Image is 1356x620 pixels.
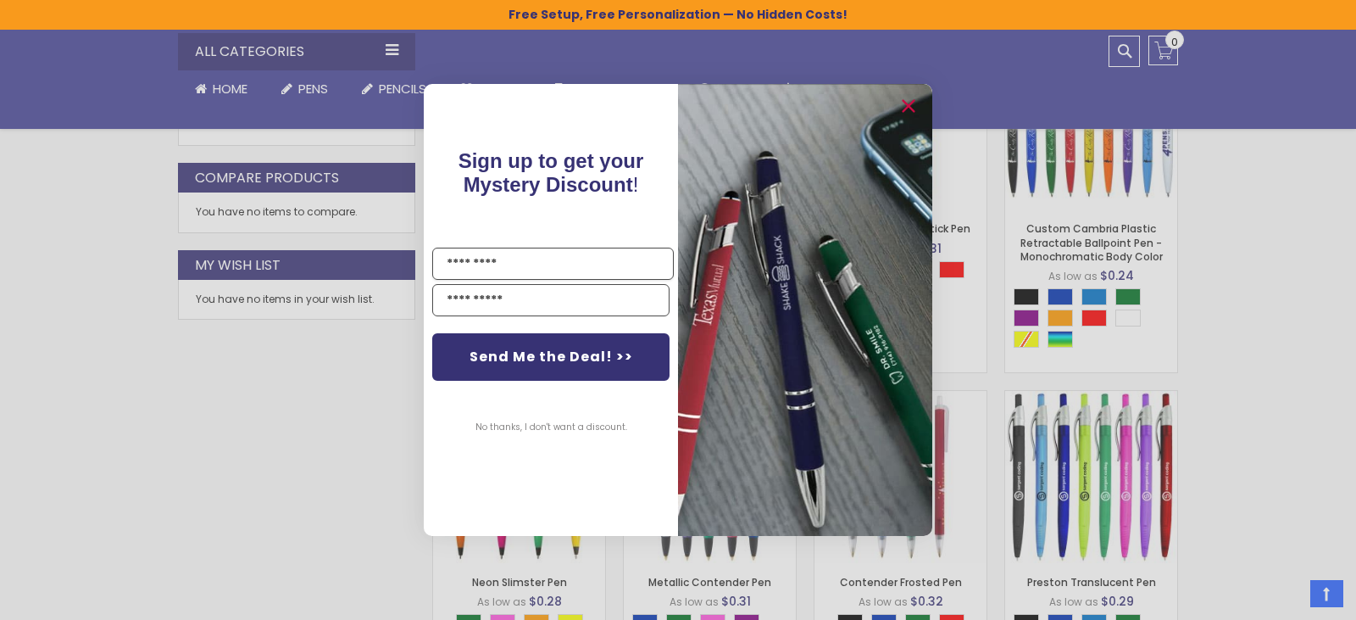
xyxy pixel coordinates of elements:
button: Close dialog [895,92,922,120]
button: No thanks, I don't want a discount. [467,406,636,449]
img: pop-up-image [678,84,932,536]
span: ! [458,149,644,196]
span: Sign up to get your Mystery Discount [458,149,644,196]
button: Send Me the Deal! >> [432,333,670,381]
